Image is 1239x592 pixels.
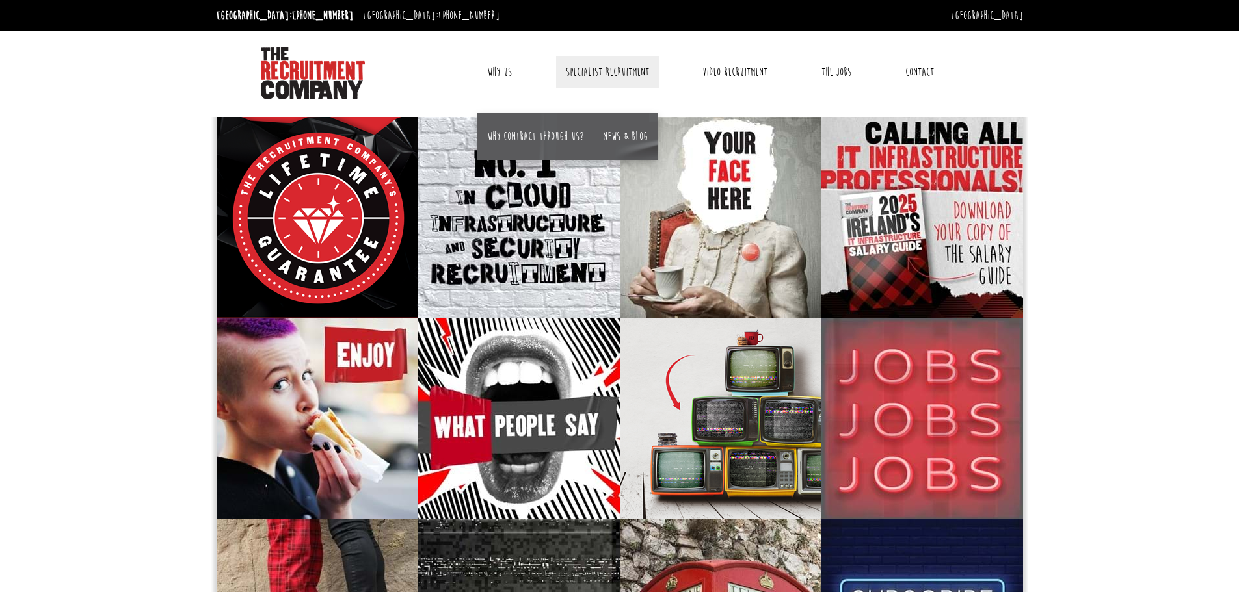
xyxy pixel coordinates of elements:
li: [GEOGRAPHIC_DATA]: [213,5,356,26]
a: Why contract through us? [487,129,583,144]
a: [GEOGRAPHIC_DATA] [951,8,1023,23]
a: Contact [896,56,944,88]
li: [GEOGRAPHIC_DATA]: [360,5,503,26]
img: The Recruitment Company [261,47,365,99]
a: Video Recruitment [693,56,777,88]
a: Specialist Recruitment [556,56,659,88]
a: The Jobs [812,56,861,88]
a: [PHONE_NUMBER] [438,8,500,23]
a: [PHONE_NUMBER] [292,8,353,23]
a: Why Us [477,56,522,88]
a: News & Blog [603,129,648,144]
